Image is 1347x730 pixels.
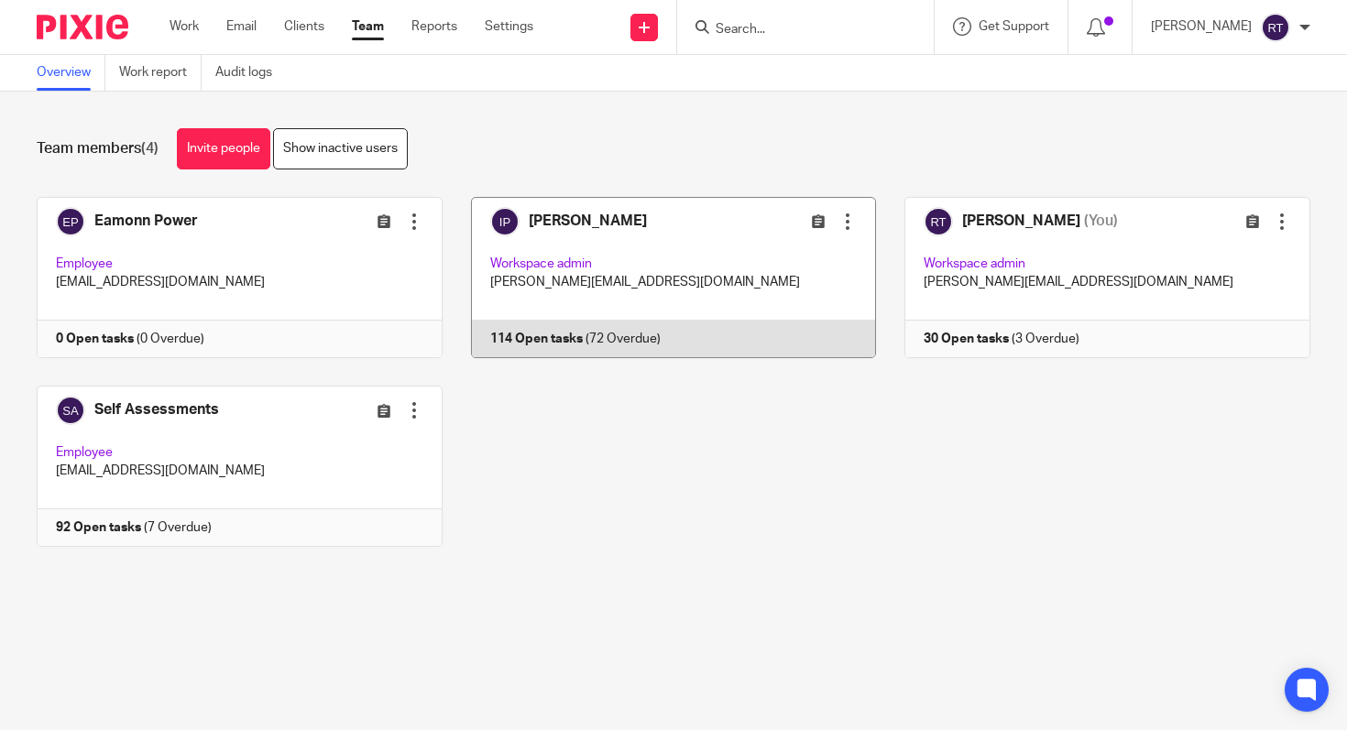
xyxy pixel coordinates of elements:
[1261,13,1290,42] img: svg%3E
[714,22,879,38] input: Search
[352,17,384,36] a: Team
[411,17,457,36] a: Reports
[170,17,199,36] a: Work
[273,128,408,169] a: Show inactive users
[37,139,159,158] h1: Team members
[37,15,128,39] img: Pixie
[284,17,324,36] a: Clients
[226,17,257,36] a: Email
[177,128,270,169] a: Invite people
[141,141,159,156] span: (4)
[979,20,1049,33] span: Get Support
[485,17,533,36] a: Settings
[1151,17,1252,36] p: [PERSON_NAME]
[37,55,105,91] a: Overview
[215,55,286,91] a: Audit logs
[119,55,202,91] a: Work report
